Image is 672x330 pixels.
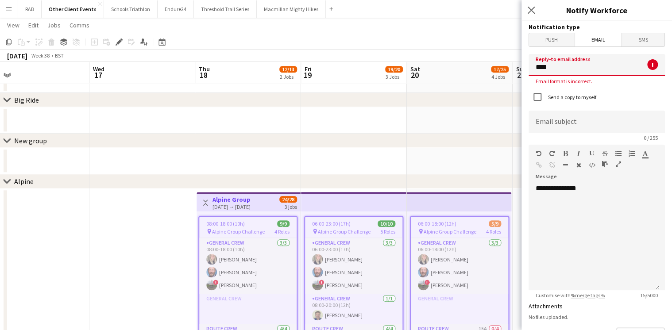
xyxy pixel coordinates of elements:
div: BST [55,52,64,59]
span: Wed [93,65,104,73]
button: Bold [562,150,568,157]
button: Other Client Events [42,0,104,18]
span: 17 [92,70,104,80]
span: Email format is incorrect. [529,78,599,84]
span: Customise with [529,292,612,299]
span: Alpine Group Challenge [212,228,265,235]
span: Email [575,33,622,46]
span: ! [213,280,218,285]
span: 17/25 [491,66,509,73]
span: 19 [303,70,312,80]
button: Strikethrough [602,150,608,157]
button: Macmillan Mighty Hikes [257,0,326,18]
span: View [7,21,19,29]
button: Redo [549,150,555,157]
span: ! [425,280,430,285]
button: Horizontal Line [562,161,568,169]
h3: Notify Workforce [521,4,672,16]
button: Undo [536,150,542,157]
button: Clear Formatting [575,161,582,169]
div: 2 Jobs [280,73,297,80]
span: 9/9 [277,220,290,227]
a: %merge tags% [571,292,605,299]
app-card-role: General Crew3/306:00-23:00 (17h)[PERSON_NAME][PERSON_NAME]![PERSON_NAME] [305,238,402,294]
span: 5 Roles [380,228,395,235]
button: Threshold Trail Series [194,0,257,18]
span: Alpine Group Challenge [424,228,476,235]
button: Schools Triathlon [104,0,158,18]
button: Underline [589,150,595,157]
h3: Alpine Group [212,196,251,203]
span: Alpine Group Challenge [318,228,371,235]
span: Sun [516,65,527,73]
span: 4 Roles [486,228,501,235]
h3: Notification type [529,23,665,31]
span: Fri [305,65,312,73]
span: 20 [409,70,420,80]
span: 06:00-18:00 (12h) [418,220,456,227]
span: Edit [28,21,39,29]
div: [DATE] → [DATE] [212,203,251,210]
app-card-role: General Crew1/108:00-20:00 (12h)[PERSON_NAME] [305,294,402,324]
div: 4 Jobs [491,73,508,80]
app-card-role-placeholder: General Crew [199,294,297,324]
app-card-role: General Crew3/306:00-18:00 (12h)[PERSON_NAME][PERSON_NAME]![PERSON_NAME] [411,238,508,294]
a: Edit [25,19,42,31]
button: Fullscreen [615,161,622,168]
button: Endure24 [158,0,194,18]
span: 15 / 5000 [633,292,665,299]
button: HTML Code [589,161,595,169]
button: Paste as plain text [602,161,608,168]
span: 18 [197,70,210,80]
span: 5/9 [489,220,501,227]
app-card-role: General Crew3/308:00-18:00 (10h)[PERSON_NAME][PERSON_NAME]![PERSON_NAME] [199,238,297,294]
button: Text Color [642,150,648,157]
div: [DATE] [7,51,27,60]
app-card-role-placeholder: General Crew [411,294,508,324]
span: 21 [515,70,527,80]
button: Italic [575,150,582,157]
button: Ordered List [629,150,635,157]
div: No files uploaded. [529,314,665,320]
span: Week 38 [29,52,51,59]
span: 24/28 [279,196,297,203]
div: Big Ride [14,96,39,104]
label: Send a copy to myself [546,94,596,100]
span: Push [529,33,575,46]
span: Sat [410,65,420,73]
div: 3 jobs [285,203,297,210]
span: Jobs [47,21,61,29]
span: Comms [70,21,89,29]
span: 06:00-23:00 (17h) [312,220,351,227]
span: ! [319,280,324,285]
span: SMS [622,33,664,46]
span: 08:00-18:00 (10h) [206,220,245,227]
div: 3 Jobs [386,73,402,80]
span: 10/10 [378,220,395,227]
span: 4 Roles [274,228,290,235]
a: Comms [66,19,93,31]
label: Attachments [529,302,563,310]
span: Thu [199,65,210,73]
button: Unordered List [615,150,622,157]
div: New group [14,136,47,145]
span: 0 / 255 [637,134,665,141]
span: 12/13 [279,66,297,73]
div: Alpine [14,177,34,186]
button: RAB [18,0,42,18]
span: 19/20 [385,66,403,73]
a: View [4,19,23,31]
a: Jobs [44,19,64,31]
